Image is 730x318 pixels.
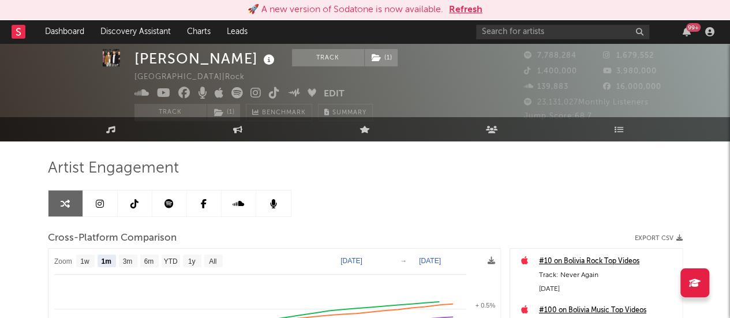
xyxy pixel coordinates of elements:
text: + 0.5% [475,302,495,309]
text: YTD [163,257,177,265]
a: Discovery Assistant [92,20,179,43]
text: [DATE] [340,257,362,265]
text: 1y [188,257,195,265]
span: 7,788,284 [524,52,576,59]
text: 1m [101,257,111,265]
a: #100 on Bolivia Music Top Videos [539,304,676,317]
span: 3,980,000 [603,68,657,75]
text: 6m [144,257,154,265]
div: [PERSON_NAME] [134,49,278,68]
text: 1w [80,257,89,265]
button: (1) [365,49,398,66]
text: 3m [122,257,132,265]
div: Track: Never Again [539,268,676,282]
text: [DATE] [419,257,441,265]
text: → [400,257,407,265]
button: Export CSV [635,235,683,242]
button: Track [292,49,364,66]
button: Summary [318,104,373,121]
div: [DATE] [539,282,676,296]
text: All [209,257,216,265]
span: 16,000,000 [603,83,661,91]
div: 🚀 A new version of Sodatone is now available. [248,3,443,17]
a: Charts [179,20,219,43]
a: Benchmark [246,104,312,121]
input: Search for artists [476,25,649,39]
span: Jump Score: 68.7 [524,113,592,120]
button: Edit [324,87,345,102]
span: 1,679,552 [603,52,654,59]
a: Leads [219,20,256,43]
span: Artist Engagement [48,162,179,175]
a: Dashboard [37,20,92,43]
span: Benchmark [262,106,306,120]
button: Refresh [449,3,482,17]
span: 1,400,000 [524,68,577,75]
span: ( 1 ) [207,104,241,121]
text: Zoom [54,257,72,265]
span: 23,131,027 Monthly Listeners [524,99,649,106]
button: 99+ [683,27,691,36]
div: [GEOGRAPHIC_DATA] | Rock [134,70,258,84]
button: Track [134,104,207,121]
span: ( 1 ) [364,49,398,66]
button: (1) [207,104,240,121]
div: 99 + [686,23,701,32]
span: Summary [332,110,366,116]
a: #10 on Bolivia Rock Top Videos [539,255,676,268]
span: 139,883 [524,83,568,91]
span: Cross-Platform Comparison [48,231,177,245]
